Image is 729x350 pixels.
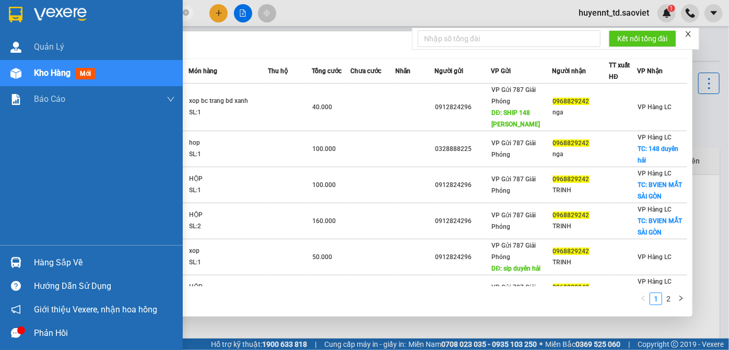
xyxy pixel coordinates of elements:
[638,181,683,200] span: TC: BVIEN MẮT SÀI GÒN
[312,67,342,75] span: Tổng cước
[189,246,267,257] div: xop
[350,67,381,75] span: Chưa cước
[189,107,267,119] div: SL: 1
[268,67,288,75] span: Thu hộ
[418,30,601,47] input: Nhập số tổng đài
[638,134,672,141] span: VP Hàng LC
[34,303,157,316] span: Giới thiệu Vexere, nhận hoa hồng
[167,95,175,103] span: down
[34,325,175,341] div: Phản hồi
[312,181,336,189] span: 100.000
[11,328,21,338] span: message
[189,149,267,160] div: SL: 1
[435,180,491,191] div: 0912824296
[492,284,536,302] span: VP Gửi 787 Giải Phóng
[638,170,672,177] span: VP Hàng LC
[189,282,267,293] div: HỘP
[492,86,536,105] span: VP Gửi 787 Giải Phóng
[492,109,540,128] span: DĐ: SHIP 148 [PERSON_NAME]
[492,176,536,194] span: VP Gửi 787 Giải Phóng
[638,67,663,75] span: VP Nhận
[638,145,679,164] span: TC: 148 duyên hải
[312,103,332,111] span: 40.000
[491,67,511,75] span: VP Gửi
[553,284,590,291] span: 0968829242
[189,185,267,196] div: SL: 1
[492,139,536,158] span: VP Gửi 787 Giải Phóng
[637,293,650,305] button: left
[312,253,332,261] span: 50.000
[189,96,267,107] div: xop bc trang bd xanh
[678,295,684,301] span: right
[609,30,676,47] button: Kết nối tổng đài
[492,242,536,261] span: VP Gửi 787 Giải Phóng
[638,278,672,285] span: VP Hàng LC
[183,8,189,18] span: close-circle
[9,7,22,22] img: logo-vxr
[638,217,683,236] span: TC: BVIEN MẮT SÀI GÒN
[553,221,609,232] div: TRINH
[11,281,21,291] span: question-circle
[553,212,590,219] span: 0968829242
[553,257,609,268] div: TRINH
[663,293,674,305] a: 2
[553,139,590,147] span: 0968829242
[553,185,609,196] div: TRINH
[189,173,267,185] div: HỘP
[553,176,590,183] span: 0968829242
[553,149,609,160] div: nga
[11,305,21,314] span: notification
[34,278,175,294] div: Hướng dẫn sử dụng
[189,257,267,269] div: SL: 1
[189,67,217,75] span: Món hàng
[435,216,491,227] div: 0912824296
[675,293,687,305] li: Next Page
[76,68,95,79] span: mới
[638,253,672,261] span: VP Hàng LC
[492,265,541,272] span: DĐ: sip duyên hải
[640,295,646,301] span: left
[434,67,463,75] span: Người gửi
[10,68,21,79] img: warehouse-icon
[189,137,267,149] div: hop
[637,293,650,305] li: Previous Page
[10,257,21,268] img: warehouse-icon
[189,209,267,221] div: HỘP
[10,94,21,105] img: solution-icon
[650,293,662,305] li: 1
[609,62,630,80] span: TT xuất HĐ
[650,293,662,305] a: 1
[675,293,687,305] button: right
[435,252,491,263] div: 0912824296
[638,103,672,111] span: VP Hàng LC
[312,217,336,225] span: 160.000
[183,9,189,16] span: close-circle
[553,98,590,105] span: 0968829242
[34,92,65,106] span: Báo cáo
[492,212,536,230] span: VP Gửi 787 Giải Phóng
[435,144,491,155] div: 0328888225
[10,42,21,53] img: warehouse-icon
[34,255,175,271] div: Hàng sắp về
[435,102,491,113] div: 0912824296
[553,107,609,118] div: nga
[638,206,672,213] span: VP Hàng LC
[617,33,668,44] span: Kết nối tổng đài
[34,68,70,78] span: Kho hàng
[552,67,586,75] span: Người nhận
[189,221,267,232] div: SL: 2
[34,40,64,53] span: Quản Lý
[396,67,411,75] span: Nhãn
[312,145,336,153] span: 100.000
[685,30,692,38] span: close
[553,248,590,255] span: 0968829242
